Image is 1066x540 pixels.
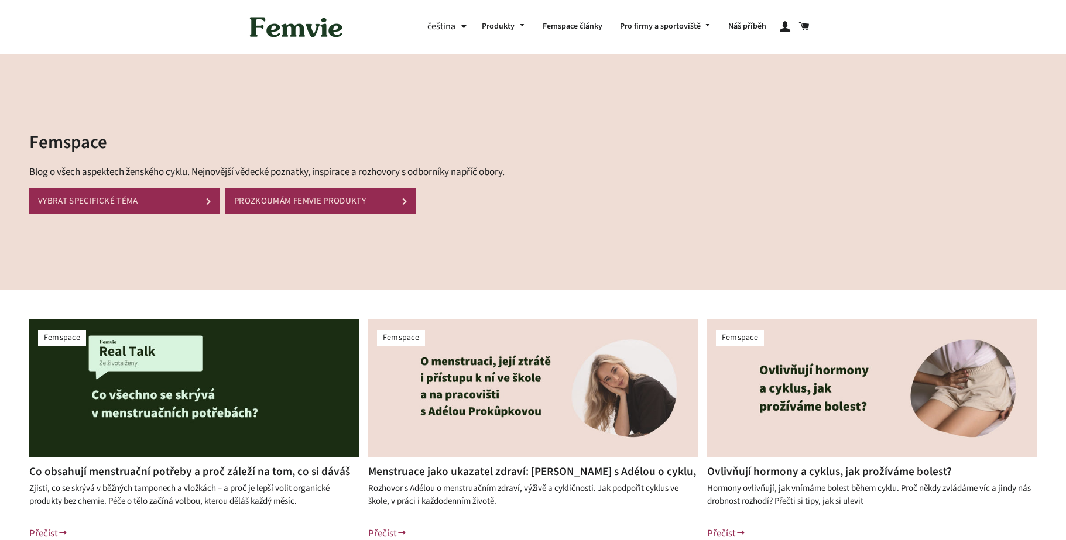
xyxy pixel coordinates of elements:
img: Ovlivňují hormony a cyklus, jak prožíváme bolest? [707,319,1037,457]
a: PROZKOUMÁM FEMVIE PRODUKTY [225,188,416,214]
a: Ovlivňují hormony a cyklus, jak prožíváme bolest? [707,463,952,480]
div: Hormony ovlivňují, jak vnímáme bolest během cyklu. Proč někdy zvládáme víc a jindy nás drobnost r... [707,482,1037,520]
a: Náš příběh [719,12,775,42]
a: Femspace články [534,12,611,42]
a: VYBRAT SPECIFICKÉ TÉMA [29,188,220,214]
a: Produkty [473,12,534,42]
a: Femspace [722,332,758,343]
a: Femspace [44,332,80,343]
a: Femspace [383,332,419,343]
img: Femvie [244,9,349,45]
a: Pro firmy a sportoviště [611,12,720,42]
img: Co obsahují menstruační potřeby a proč záleží na tom, co si dáváš do těla? [29,319,359,457]
div: Zjisti, co se skrývá v běžných tamponech a vložkách – a proč je lepší volit organické produkty be... [29,482,359,520]
img: Menstruace jako ukazatel zdraví: Rozhovor s Adélou o cyklu, stravě a podpoře ve škole i v práci [368,319,698,457]
button: čeština [427,19,473,35]
div: Rozhovor s Adélou o menstruačním zdraví, výživě a cykličnosti. Jak podpořit cyklus ve škole, v pr... [368,482,698,520]
h2: Femspace [29,130,623,155]
p: Blog o všech aspektech ženského cyklu. Nejnovější vědecké poznatky, inspirace a rozhovory s odbor... [29,164,623,180]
